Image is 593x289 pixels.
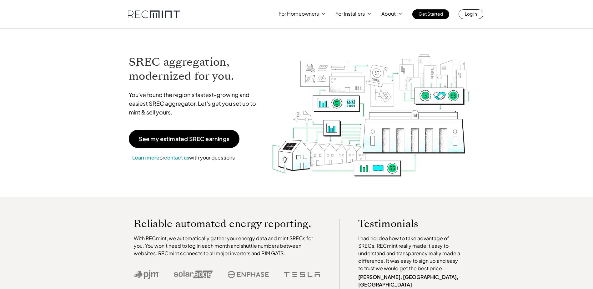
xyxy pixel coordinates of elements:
[129,90,262,117] p: You've found the region's fastest-growing and easiest SREC aggregator. Let's get you set up to mi...
[412,9,449,19] a: Get Started
[134,219,320,228] p: Reliable automated energy reporting.
[132,154,159,161] a: Learn more
[129,154,238,162] p: or with your questions
[271,38,470,178] img: RECmint value cycle
[279,9,319,18] p: For Homeowners
[358,235,463,272] p: I had no idea how to take advantage of SRECs. RECmint really made it easy to understand and trans...
[129,55,262,83] h1: SREC aggregation, modernized for you.
[358,219,451,228] p: Testimonials
[465,9,477,18] p: Log In
[139,136,229,142] p: See my estimated SREC earnings
[134,235,320,257] p: With RECmint, we automatically gather your energy data and mint SRECs for you. You won't need to ...
[419,9,443,18] p: Get Started
[358,273,463,288] p: [PERSON_NAME], [GEOGRAPHIC_DATA], [GEOGRAPHIC_DATA]
[381,9,396,18] p: About
[459,9,483,19] a: Log In
[164,154,189,161] a: contact us
[129,130,239,148] a: See my estimated SREC earnings
[335,9,365,18] p: For Installers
